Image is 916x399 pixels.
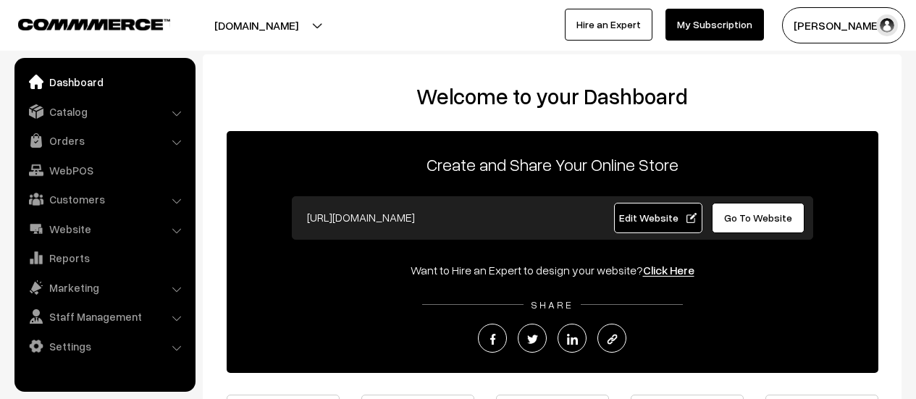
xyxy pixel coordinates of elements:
[724,211,792,224] span: Go To Website
[164,7,349,43] button: [DOMAIN_NAME]
[18,303,190,329] a: Staff Management
[227,261,878,279] div: Want to Hire an Expert to design your website?
[18,245,190,271] a: Reports
[876,14,898,36] img: user
[524,298,581,311] span: SHARE
[217,83,887,109] h2: Welcome to your Dashboard
[18,98,190,125] a: Catalog
[18,14,145,32] a: COMMMERCE
[619,211,697,224] span: Edit Website
[18,19,170,30] img: COMMMERCE
[712,203,805,233] a: Go To Website
[18,274,190,301] a: Marketing
[665,9,764,41] a: My Subscription
[782,7,905,43] button: [PERSON_NAME]
[18,216,190,242] a: Website
[565,9,652,41] a: Hire an Expert
[18,186,190,212] a: Customers
[18,127,190,154] a: Orders
[614,203,702,233] a: Edit Website
[18,69,190,95] a: Dashboard
[18,157,190,183] a: WebPOS
[227,151,878,177] p: Create and Share Your Online Store
[643,263,694,277] a: Click Here
[18,333,190,359] a: Settings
